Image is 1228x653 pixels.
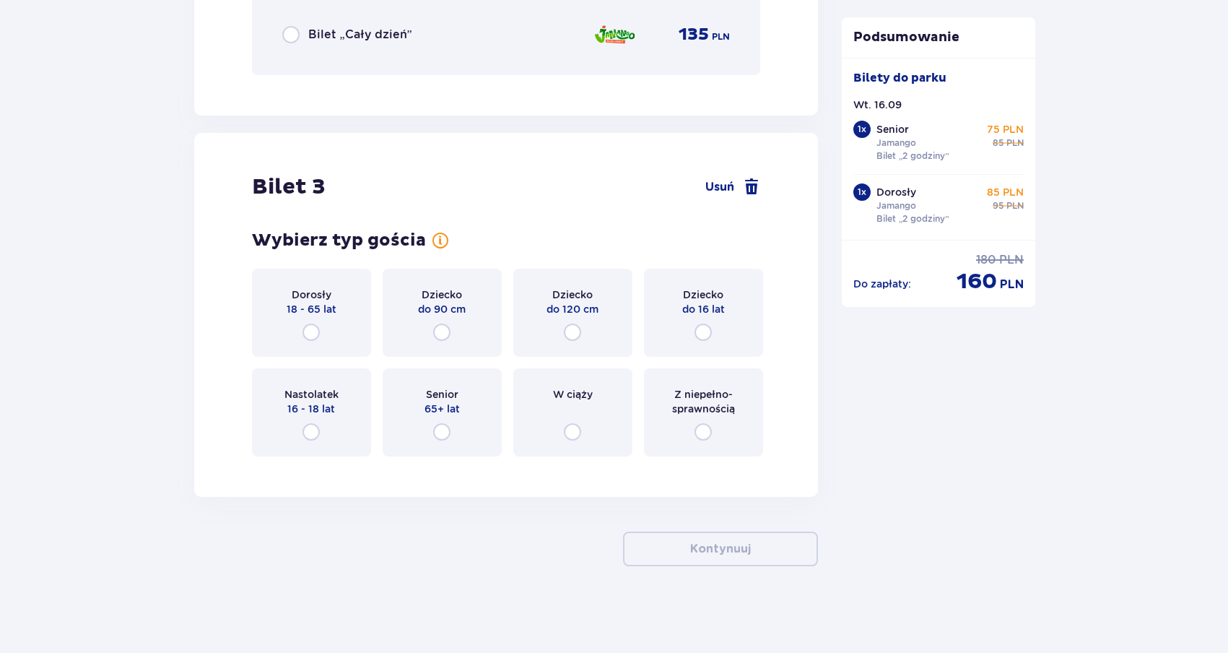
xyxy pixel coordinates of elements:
p: Podsumowanie [842,29,1035,46]
p: Dorosły [876,185,916,199]
p: 160 [957,268,997,295]
p: 85 PLN [987,185,1024,199]
p: Dziecko [552,287,593,302]
p: Wt. 16.09 [853,98,902,112]
p: 65+ lat [424,402,460,416]
p: PLN [1006,199,1024,212]
p: PLN [712,30,730,43]
p: 16 - 18 lat [287,402,335,416]
p: do 16 lat [682,302,725,316]
p: PLN [1006,137,1024,150]
div: 1 x [853,183,871,201]
p: Bilet „2 godziny” [876,150,949,163]
p: 85 [993,137,1003,150]
p: Dziecko [683,287,723,302]
p: PLN [999,252,1024,268]
p: 75 PLN [987,122,1024,137]
p: PLN [1000,277,1024,293]
p: do 90 cm [418,302,466,316]
p: Wybierz typ gościa [252,230,426,251]
p: Bilety do parku [853,70,946,86]
p: Jamango [876,199,916,212]
p: Bilet 3 [252,173,326,201]
span: Usuń [705,179,734,195]
p: Bilet „2 godziny” [876,212,949,225]
p: Jamango [876,137,916,150]
p: 135 [679,24,709,46]
a: Usuń [705,178,760,196]
p: Senior [876,122,909,137]
button: Kontynuuj [623,532,818,566]
p: Dorosły [292,287,331,302]
p: 95 [993,199,1003,212]
p: Nastolatek [284,387,339,402]
img: zone logo [593,20,636,50]
p: 18 - 65 lat [287,302,336,316]
div: 1 x [853,121,871,138]
p: Dziecko [422,287,462,302]
p: Bilet „Cały dzień” [308,27,412,43]
p: Senior [426,387,458,402]
p: do 120 cm [546,302,598,316]
p: Z niepełno­sprawnością [657,387,750,416]
p: Do zapłaty : [853,277,911,291]
p: 180 [976,252,996,268]
p: Kontynuuj [690,541,751,557]
p: W ciąży [553,387,593,402]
